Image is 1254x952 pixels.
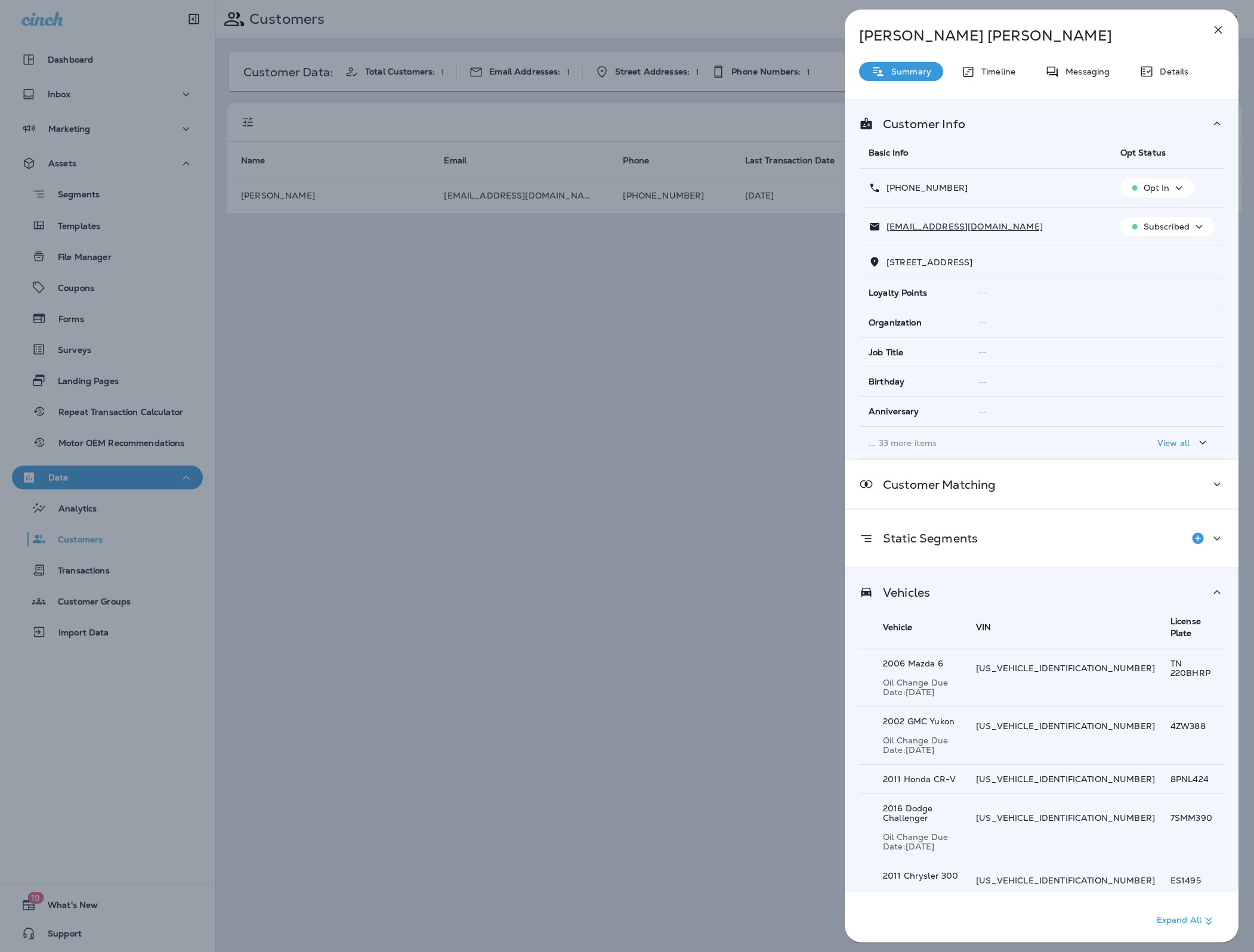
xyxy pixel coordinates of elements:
span: -- [978,347,987,358]
p: 4ZW388 [1170,721,1224,731]
span: Job Title [869,348,903,358]
p: 2002 [883,717,960,726]
span: Vehicle [883,622,912,632]
p: [US_VEHICLE_IDENTIFICATION_NUMBER] [976,663,1155,673]
span: -- [978,317,987,328]
span: Opt Status [1120,147,1166,158]
p: Details [1154,67,1188,76]
span: Basic Info [869,147,908,158]
p: Expand All [1157,914,1216,928]
p: Oil Change Due Date: [DATE] [883,890,960,909]
span: GMC [907,716,927,727]
p: Messaging [1060,67,1110,76]
span: -- [978,407,987,417]
button: View all [1153,432,1215,454]
p: [US_VEHICLE_IDENTIFICATION_NUMBER] [976,813,1155,823]
p: [US_VEHICLE_IDENTIFICATION_NUMBER] [976,876,1155,885]
span: CR-V [934,774,956,784]
p: 2011 [883,774,960,784]
span: Dodge [906,803,933,814]
p: Subscribed [1144,222,1190,231]
p: 2016 [883,804,960,823]
p: 2011 [883,871,960,880]
p: [PERSON_NAME] [PERSON_NAME] [859,27,1185,44]
p: TN 220BHRP [1170,659,1224,678]
span: -- [978,287,987,298]
span: [STREET_ADDRESS] [887,257,972,268]
button: Opt In [1120,178,1195,197]
p: Opt In [1144,183,1170,193]
span: 6 [938,658,943,669]
span: Yukon [929,716,955,727]
p: 7SMM390 [1170,813,1224,823]
p: [PHONE_NUMBER] [881,183,968,193]
p: Summary [885,67,931,76]
span: VIN [976,622,991,632]
span: 300 [941,870,958,881]
p: [US_VEHICLE_IDENTIFICATION_NUMBER] [976,774,1155,784]
span: Mazda [908,658,935,669]
p: [EMAIL_ADDRESS][DOMAIN_NAME] [881,222,1043,231]
p: Oil Change Due Date: [DATE] [883,832,960,851]
span: Honda [904,774,931,784]
p: Vehicles [873,588,930,597]
button: Subscribed [1120,217,1215,236]
p: 8PNL424 [1170,774,1224,784]
span: Loyalty Points [869,288,927,298]
p: Static Segments [873,534,978,543]
p: 2006 [883,659,960,668]
span: License Plate [1170,616,1201,638]
span: Challenger [883,813,928,823]
span: -- [978,377,987,387]
p: Customer Info [873,119,965,129]
p: ... 33 more items [869,438,1101,448]
p: Customer Matching [873,480,996,489]
button: Expand All [1152,910,1221,932]
p: View all [1157,438,1190,448]
span: Anniversary [869,407,919,417]
p: Oil Change Due Date: [DATE] [883,678,960,697]
p: Oil Change Due Date: [DATE] [883,736,960,755]
p: Timeline [975,67,1015,76]
span: Organization [869,318,922,328]
span: Chrysler [904,870,939,881]
p: [US_VEHICLE_IDENTIFICATION_NUMBER] [976,721,1155,731]
button: Add to Static Segment [1186,526,1210,550]
p: ES1495 [1170,876,1224,885]
span: Birthday [869,377,904,387]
